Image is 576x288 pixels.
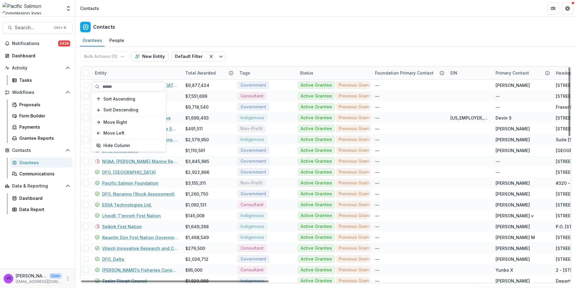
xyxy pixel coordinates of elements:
p: User [49,273,62,279]
div: $491,511 [185,126,203,132]
div: $7,551,699 [185,93,207,99]
div: Tags [236,66,296,79]
span: Workflows [12,90,63,95]
div: [PERSON_NAME] [496,256,530,262]
a: Lheidli T'enneh First Nation [102,213,161,219]
span: Government [240,170,266,175]
a: Data Report [10,204,73,214]
h2: Contacts [93,24,115,30]
a: DFO, Delta [102,256,124,262]
span: Sort Descending [103,107,138,113]
a: Proposals [10,100,73,110]
div: Entity [91,66,182,79]
span: Previous Grantee [339,257,375,262]
span: Notifications [12,41,58,46]
span: Active Grantee [301,137,332,142]
div: Status [296,66,371,79]
span: Active Grantee [301,181,332,186]
div: People [107,36,127,45]
span: Previous Grantee [339,278,375,283]
button: Search... [2,22,73,34]
div: Primary Contact [492,66,552,79]
a: People [107,35,127,46]
div: -- [496,158,500,165]
div: [PERSON_NAME] M [496,234,535,241]
div: -- [375,115,379,121]
span: Consultant [240,246,264,251]
p: [EMAIL_ADDRESS][DOMAIN_NAME] [16,279,62,284]
button: More [64,275,71,282]
a: Vitech Innovative Research and Consulting [102,245,178,251]
button: Open Activity [2,63,73,73]
span: Active Grantee [301,213,332,218]
div: Total Awarded [182,66,236,79]
div: Total Awarded [182,70,219,76]
span: Active Grantee [301,148,332,153]
div: -- [375,126,379,132]
a: Selkirk First Nation [102,223,142,230]
img: Pacific Salmon Commission logo [2,2,62,14]
span: Indigenous [240,224,264,229]
div: $9,718,540 [185,104,208,110]
span: Previous Grantee [339,213,375,218]
span: Active Grantee [301,104,332,110]
div: Proposals [19,101,68,108]
span: Active Grantee [301,257,332,262]
div: [PERSON_NAME] [496,223,530,230]
span: Active Grantee [301,267,332,273]
button: Sort Descending [92,105,165,115]
div: [PERSON_NAME] v [496,213,534,219]
span: Previous Grantee [339,181,375,186]
div: [PERSON_NAME] [496,126,530,132]
span: Government [240,83,266,88]
button: Open entity switcher [64,2,73,14]
div: [PERSON_NAME] [496,136,530,143]
button: Clear filter [206,52,216,61]
div: Foundation Primary Contact [371,66,447,79]
a: Tasks [10,75,73,85]
span: Previous Grantee [339,83,375,88]
div: Data Report [19,206,68,213]
div: $1,092,131 [185,202,206,208]
div: [PERSON_NAME] [496,191,530,197]
div: -- [375,278,379,284]
a: Grantee Reports [10,133,73,143]
a: DFO, [GEOGRAPHIC_DATA] [102,169,156,175]
span: Sort Ascending [103,97,135,102]
span: Active Grantee [301,224,332,229]
a: ESSA Technologies Ltd. [102,202,152,208]
div: $2,922,866 [185,169,209,175]
div: EIN [447,66,492,79]
span: Previous Grantee [339,246,375,251]
span: Previous Grantee [339,267,375,273]
div: Tasks [19,77,68,83]
span: Active Grantee [301,83,332,88]
div: -- [375,213,379,219]
button: Default Filter [171,52,206,61]
div: -- [496,93,500,99]
div: -- [375,169,379,175]
a: Grantees [80,35,105,46]
div: -- [375,180,379,186]
span: Government [240,104,266,110]
div: Form Builder [19,113,68,119]
span: Previous Grantee [339,202,375,207]
button: Move Left [92,128,165,138]
div: $1,649,388 [185,223,209,230]
div: $1,468,549 [185,234,209,241]
div: -- [496,104,500,110]
div: -- [375,104,379,110]
a: Teslin Tlingit Council [102,278,147,284]
div: $1,699,493 [185,115,209,121]
div: -- [375,93,379,99]
span: Consultant [240,267,264,273]
button: New Entity [131,52,169,61]
span: Indigenous [240,115,264,120]
span: Government [240,257,266,262]
div: Grantees [80,36,105,45]
div: Primary Contact [492,70,533,76]
button: Open Contacts [2,146,73,155]
span: Previous Grantee [339,159,375,164]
